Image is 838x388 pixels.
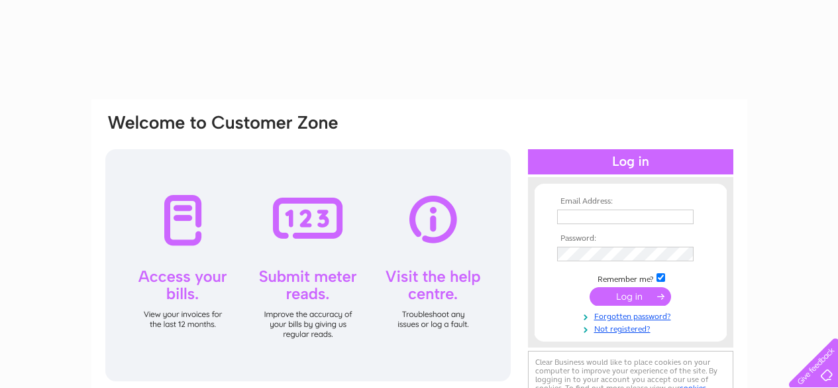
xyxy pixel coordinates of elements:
a: Not registered? [557,322,707,334]
td: Remember me? [554,271,707,285]
input: Submit [590,287,671,306]
th: Email Address: [554,197,707,206]
a: Forgotten password? [557,309,707,322]
th: Password: [554,234,707,243]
